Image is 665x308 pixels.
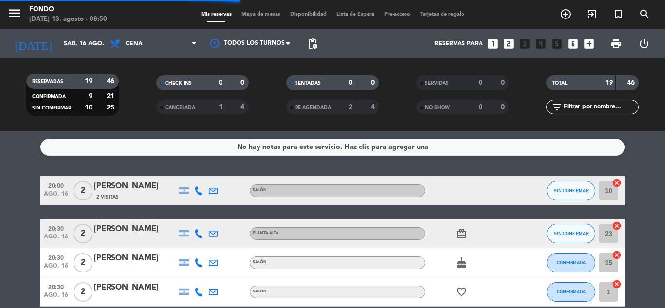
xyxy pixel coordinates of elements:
strong: 0 [479,79,482,86]
strong: 19 [605,79,613,86]
span: Disponibilidad [285,12,332,17]
strong: 0 [501,104,507,110]
input: Filtrar por nombre... [563,102,638,112]
strong: 4 [371,104,377,110]
span: print [610,38,622,50]
span: 2 [74,282,92,302]
span: Cena [126,40,143,47]
span: ago. 16 [44,234,68,245]
span: RESERVADAS [32,79,63,84]
span: SALÓN [253,260,267,264]
span: 2 Visitas [96,193,119,201]
div: Fondo [29,5,107,15]
span: CHECK INS [165,81,192,86]
span: SIN CONFIRMAR [554,188,589,193]
span: TOTAL [552,81,567,86]
span: 20:00 [44,180,68,191]
span: 2 [74,224,92,243]
i: cancel [612,250,622,260]
i: looks_one [486,37,499,50]
div: [PERSON_NAME] [94,180,177,193]
i: looks_3 [518,37,531,50]
div: LOG OUT [630,29,658,58]
span: pending_actions [307,38,318,50]
span: SENTADAS [295,81,321,86]
i: looks_4 [535,37,547,50]
div: [PERSON_NAME] [94,252,177,265]
strong: 10 [85,104,92,111]
strong: 0 [219,79,222,86]
strong: 21 [107,93,116,100]
button: SIN CONFIRMAR [547,181,595,200]
span: NO SHOW [425,105,450,110]
span: 2 [74,181,92,200]
span: ago. 16 [44,191,68,202]
button: SIN CONFIRMAR [547,224,595,243]
strong: 1 [219,104,222,110]
span: CONFIRMADA [32,94,66,99]
span: Reservas para [434,40,483,47]
i: [DATE] [7,33,59,54]
span: Tarjetas de regalo [415,12,469,17]
span: Lista de Espera [332,12,379,17]
span: ago. 16 [44,263,68,274]
i: filter_list [551,101,563,113]
span: SALÓN [253,188,267,192]
i: cake [456,257,467,269]
i: add_box [583,37,595,50]
strong: 2 [349,104,352,110]
strong: 25 [107,104,116,111]
span: 20:30 [44,281,68,292]
i: turned_in_not [612,8,624,20]
strong: 46 [107,78,116,85]
strong: 46 [627,79,637,86]
strong: 0 [501,79,507,86]
i: cancel [612,178,622,188]
i: cancel [612,279,622,289]
i: favorite_border [456,286,467,298]
div: No hay notas para este servicio. Haz clic para agregar una [237,142,428,153]
strong: 4 [240,104,246,110]
i: power_settings_new [638,38,650,50]
div: [DATE] 13. agosto - 08:50 [29,15,107,24]
span: PLANTA ALTA [253,231,278,235]
span: 20:30 [44,222,68,234]
span: SIN CONFIRMAR [554,231,589,236]
span: CANCELADA [165,105,195,110]
button: menu [7,6,22,24]
strong: 9 [89,93,92,100]
span: SIN CONFIRMAR [32,106,71,110]
span: 2 [74,253,92,272]
div: [PERSON_NAME] [94,223,177,236]
strong: 19 [85,78,92,85]
span: Pre-acceso [379,12,415,17]
strong: 0 [240,79,246,86]
strong: 0 [349,79,352,86]
span: SALÓN [253,290,267,293]
span: CONFIRMADA [557,260,586,265]
span: Mapa de mesas [237,12,285,17]
strong: 0 [479,104,482,110]
i: search [639,8,650,20]
i: looks_two [502,37,515,50]
strong: 0 [371,79,377,86]
span: Mis reservas [196,12,237,17]
span: RE AGENDADA [295,105,331,110]
button: CONFIRMADA [547,282,595,302]
i: looks_5 [551,37,563,50]
div: [PERSON_NAME] [94,281,177,294]
i: exit_to_app [586,8,598,20]
span: SERVIDAS [425,81,449,86]
i: add_circle_outline [560,8,572,20]
button: CONFIRMADA [547,253,595,272]
i: cancel [612,221,622,231]
span: ago. 16 [44,292,68,303]
span: 20:30 [44,252,68,263]
i: card_giftcard [456,228,467,239]
i: menu [7,6,22,20]
span: CONFIRMADA [557,289,586,294]
i: arrow_drop_down [91,38,102,50]
i: looks_6 [567,37,579,50]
